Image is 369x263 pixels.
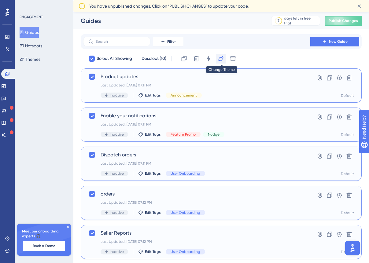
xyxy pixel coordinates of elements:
div: days left in free trial [284,16,318,26]
span: orders [101,190,293,198]
span: Edit Tags [145,249,161,254]
button: Publish Changes [325,16,362,26]
span: Meet our onboarding experts 🎧 [22,229,66,239]
span: Inactive [110,249,124,254]
span: User Onboarding [171,210,200,215]
button: Guides [20,27,39,38]
span: Edit Tags [145,210,161,215]
iframe: UserGuiding AI Assistant Launcher [343,239,362,257]
span: Filter [167,39,176,44]
div: Default [341,93,354,98]
span: Edit Tags [145,93,161,98]
span: Dispatch orders [101,151,293,159]
button: Edit Tags [138,210,161,215]
button: Themes [20,54,40,65]
button: Edit Tags [138,93,161,98]
span: Seller Reports [101,229,293,237]
span: Select All Showing [97,55,132,62]
span: Announcement [171,93,197,98]
div: Default [341,210,354,215]
span: Inactive [110,93,124,98]
button: Edit Tags [138,171,161,176]
span: New Guide [329,39,348,44]
div: Last Updated: [DATE] 07:11 PM [101,122,293,127]
button: New Guide [310,37,359,46]
div: Last Updated: [DATE] 07:11 PM [101,161,293,166]
input: Search [96,39,145,44]
div: Default [341,132,354,137]
span: Edit Tags [145,171,161,176]
div: Guides [81,16,256,25]
span: Deselect (10) [142,55,166,62]
span: Publish Changes [329,18,358,23]
span: Book a Demo [33,243,55,248]
span: Inactive [110,132,124,137]
span: Inactive [110,210,124,215]
button: Hotspots [20,40,42,51]
button: Filter [153,37,183,46]
button: Deselect (10) [140,53,168,64]
span: Feature Promo [171,132,196,137]
div: ENGAGEMENT [20,15,43,20]
span: Edit Tags [145,132,161,137]
div: Default [341,250,354,254]
span: User Onboarding [171,171,200,176]
div: Last Updated: [DATE] 07:11 PM [101,83,293,88]
span: Inactive [110,171,124,176]
div: 7 [278,18,279,23]
button: Book a Demo [23,241,65,251]
div: Last Updated: [DATE] 07:12 PM [101,239,293,244]
div: Default [341,171,354,176]
button: Edit Tags [138,249,161,254]
span: Nudge [208,132,220,137]
span: Need Help? [14,2,38,9]
span: You have unpublished changes. Click on ‘PUBLISH CHANGES’ to update your code. [89,2,249,10]
span: Product updates [101,73,293,80]
div: Last Updated: [DATE] 07:12 PM [101,200,293,205]
span: User Onboarding [171,249,200,254]
button: Edit Tags [138,132,161,137]
span: Enable your notifications [101,112,293,119]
